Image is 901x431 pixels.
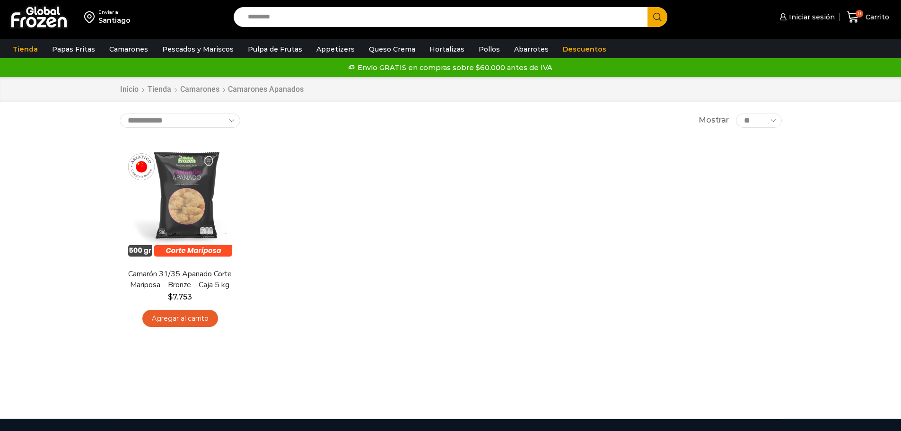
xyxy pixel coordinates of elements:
[147,84,172,95] a: Tienda
[105,40,153,58] a: Camarones
[168,292,173,301] span: $
[157,40,238,58] a: Pescados y Mariscos
[777,8,835,26] a: Iniciar sesión
[312,40,359,58] a: Appetizers
[856,10,863,18] span: 0
[863,12,889,22] span: Carrito
[647,7,667,27] button: Search button
[243,40,307,58] a: Pulpa de Frutas
[98,9,131,16] div: Enviar a
[142,310,218,327] a: Agregar al carrito: “Camarón 31/35 Apanado Corte Mariposa - Bronze - Caja 5 kg”
[120,114,240,128] select: Pedido de la tienda
[228,85,304,94] h1: Camarones Apanados
[558,40,611,58] a: Descuentos
[120,84,304,95] nav: Breadcrumb
[474,40,505,58] a: Pollos
[844,6,892,28] a: 0 Carrito
[120,84,139,95] a: Inicio
[180,84,220,95] a: Camarones
[787,12,835,22] span: Iniciar sesión
[47,40,100,58] a: Papas Fritas
[509,40,553,58] a: Abarrotes
[98,16,131,25] div: Santiago
[425,40,469,58] a: Hortalizas
[8,40,43,58] a: Tienda
[699,115,729,126] span: Mostrar
[125,269,234,290] a: Camarón 31/35 Apanado Corte Mariposa – Bronze – Caja 5 kg
[168,292,192,301] bdi: 7.753
[364,40,420,58] a: Queso Crema
[84,9,98,25] img: address-field-icon.svg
